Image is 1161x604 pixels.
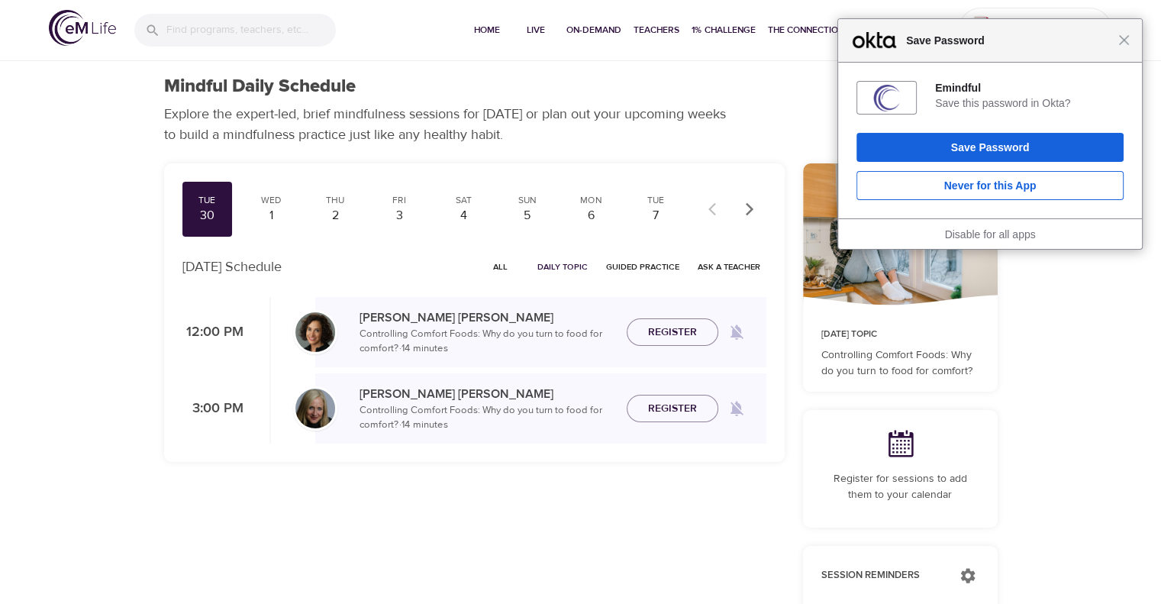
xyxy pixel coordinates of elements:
[444,194,482,207] div: Sat
[627,318,718,347] button: Register
[965,15,995,46] img: Remy Sharp
[360,327,614,357] p: Controlling Comfort Foods: Why do you turn to food for comfort? · 14 minutes
[380,194,418,207] div: Fri
[572,194,611,207] div: Mon
[944,228,1035,241] a: Disable for all apps
[637,194,675,207] div: Tue
[692,22,756,38] span: 1% Challenge
[252,207,290,224] div: 1
[698,260,760,274] span: Ask a Teacher
[572,207,611,224] div: 6
[360,385,614,403] p: [PERSON_NAME] [PERSON_NAME]
[295,312,335,352] img: Ninette_Hupp-min.jpg
[518,22,554,38] span: Live
[821,568,944,583] p: Session Reminders
[316,194,354,207] div: Thu
[648,323,697,342] span: Register
[482,260,519,274] span: All
[856,133,1124,162] button: Save Password
[856,171,1124,200] button: Never for this App
[692,255,766,279] button: Ask a Teacher
[444,207,482,224] div: 4
[476,255,525,279] button: All
[166,14,336,47] input: Find programs, teachers, etc...
[380,207,418,224] div: 3
[600,255,685,279] button: Guided Practice
[537,260,588,274] span: Daily Topic
[1001,15,1082,33] p: BeKindLiz
[531,255,594,279] button: Daily Topic
[566,22,621,38] span: On-Demand
[935,96,1124,110] div: Save this password in Okta?
[648,399,697,418] span: Register
[49,10,116,46] img: logo
[182,322,243,343] p: 12:00 PM
[821,347,979,380] p: Controlling Comfort Foods: Why do you turn to food for comfort?
[469,22,505,38] span: Home
[295,389,335,428] img: Diane_Renz-min.jpg
[360,308,614,327] p: [PERSON_NAME] [PERSON_NAME]
[821,328,979,341] p: [DATE] Topic
[316,207,354,224] div: 2
[508,207,547,224] div: 5
[252,194,290,207] div: Wed
[182,257,282,277] p: [DATE] Schedule
[508,194,547,207] div: Sun
[821,471,979,503] p: Register for sessions to add them to your calendar
[637,207,675,224] div: 7
[606,260,679,274] span: Guided Practice
[898,31,1118,50] span: Save Password
[360,403,614,433] p: Controlling Comfort Foods: Why do you turn to food for comfort? · 14 minutes
[189,207,227,224] div: 30
[1118,34,1130,46] span: Close
[182,399,243,419] p: 3:00 PM
[164,104,737,145] p: Explore the expert-led, brief mindfulness sessions for [DATE] or plan out your upcoming weeks to ...
[634,22,679,38] span: Teachers
[189,194,227,207] div: Tue
[873,85,900,111] img: 363KKsAAAAGSURBVAMArO3OwjD213wAAAAASUVORK5CYII=
[718,390,755,427] span: Remind me when a class goes live every Tuesday at 3:00 PM
[768,22,844,38] span: The Connection
[164,76,356,98] h1: Mindful Daily Schedule
[627,395,718,423] button: Register
[935,81,1124,95] div: Emindful
[718,314,755,350] span: Remind me when a class goes live every Tuesday at 12:00 PM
